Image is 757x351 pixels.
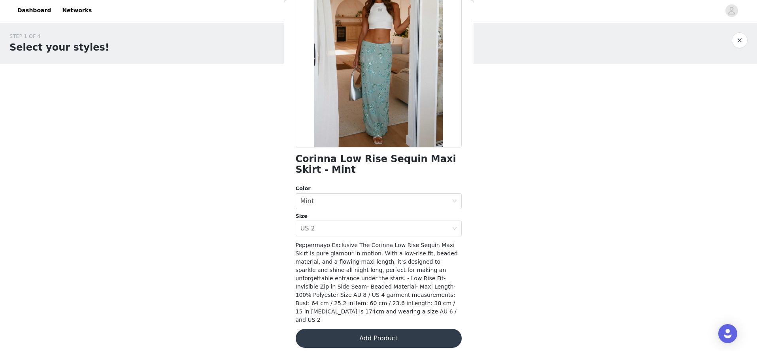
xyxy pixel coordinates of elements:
div: Open Intercom Messenger [718,324,737,343]
button: Add Product [296,329,462,348]
h1: Corinna Low Rise Sequin Maxi Skirt - Mint [296,154,462,175]
a: Networks [57,2,96,19]
a: Dashboard [13,2,56,19]
span: Peppermayo Exclusive The Corinna Low Rise Sequin Maxi Skirt is pure glamour in motion. With a low... [296,242,458,323]
h1: Select your styles! [9,40,109,55]
div: avatar [728,4,735,17]
div: US 2 [300,221,315,236]
div: Color [296,185,462,192]
div: STEP 1 OF 4 [9,32,109,40]
div: Mint [300,194,314,209]
div: Size [296,212,462,220]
